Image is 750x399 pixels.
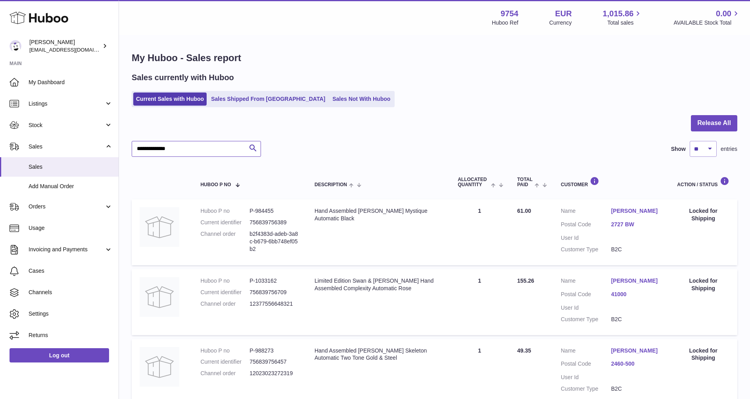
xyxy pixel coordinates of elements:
a: Sales Shipped From [GEOGRAPHIC_DATA] [208,93,328,106]
dd: 756839756389 [249,219,299,226]
div: Locked for Shipping [677,347,729,362]
span: Settings [29,310,113,318]
div: Hand Assembled [PERSON_NAME] Skeleton Automatic Two Tone Gold & Steel [315,347,442,362]
dd: b2f4383d-adeb-3a8c-b679-6bb748ef05b2 [249,230,299,253]
dt: Channel order [200,300,249,308]
dt: Name [561,277,611,287]
dd: 12377556648321 [249,300,299,308]
dt: Channel order [200,370,249,377]
span: 49.35 [517,347,531,354]
img: info@fieldsluxury.london [10,40,21,52]
div: [PERSON_NAME] [29,39,101,54]
a: 0.00 AVAILABLE Stock Total [673,8,740,27]
a: 2460-500 [611,360,662,368]
a: Sales Not With Huboo [330,93,393,106]
dt: Postal Code [561,291,611,300]
a: [PERSON_NAME] [611,207,662,215]
dd: B2C [611,385,662,393]
dt: Postal Code [561,360,611,370]
span: 0.00 [716,8,731,19]
dd: 12023023272319 [249,370,299,377]
dt: Name [561,207,611,217]
span: My Dashboard [29,79,113,86]
dt: Current identifier [200,219,249,226]
h1: My Huboo - Sales report [132,52,737,64]
dt: Current identifier [200,358,249,366]
span: 155.26 [517,278,534,284]
dd: P-984455 [249,207,299,215]
dt: User Id [561,304,611,312]
td: 1 [450,199,509,265]
span: Orders [29,203,104,210]
dd: P-1033162 [249,277,299,285]
span: Huboo P no [200,182,231,187]
dt: Customer Type [561,316,611,323]
span: 1,015.86 [603,8,634,19]
div: Action / Status [677,177,729,187]
a: 41000 [611,291,662,298]
dd: P-988273 [249,347,299,355]
span: [EMAIL_ADDRESS][DOMAIN_NAME] [29,46,117,53]
span: Total paid [517,177,533,187]
strong: EUR [555,8,572,19]
dd: B2C [611,246,662,253]
dd: 756839756709 [249,289,299,296]
dd: B2C [611,316,662,323]
span: Description [315,182,347,187]
div: Locked for Shipping [677,277,729,292]
dt: Huboo P no [200,347,249,355]
span: Sales [29,163,113,171]
div: Hand Assembled [PERSON_NAME] Mystique Automatic Black [315,207,442,222]
span: Usage [29,224,113,232]
dt: Huboo P no [200,277,249,285]
dt: User Id [561,234,611,242]
span: Channels [29,289,113,296]
td: 1 [450,269,509,335]
span: 61.00 [517,208,531,214]
dt: User Id [561,374,611,381]
a: 1,015.86 Total sales [603,8,643,27]
img: no-photo.jpg [140,277,179,317]
a: [PERSON_NAME] [611,347,662,355]
div: Locked for Shipping [677,207,729,222]
span: entries [721,145,737,153]
a: 2727 BW [611,221,662,228]
dt: Name [561,347,611,357]
div: Currency [549,19,572,27]
span: Sales [29,143,104,150]
div: Limited Edition Swan & [PERSON_NAME] Hand Assembled Complexity Automatic Rose [315,277,442,292]
a: Log out [10,348,109,362]
div: Customer [561,177,661,187]
span: Cases [29,267,113,275]
dt: Customer Type [561,385,611,393]
span: Invoicing and Payments [29,246,104,253]
span: Returns [29,332,113,339]
span: ALLOCATED Quantity [458,177,489,187]
span: Add Manual Order [29,183,113,190]
img: no-photo.jpg [140,347,179,387]
span: AVAILABLE Stock Total [673,19,740,27]
strong: 9754 [501,8,518,19]
span: Total sales [607,19,643,27]
dt: Customer Type [561,246,611,253]
dt: Postal Code [561,221,611,230]
dd: 756839756457 [249,358,299,366]
span: Listings [29,100,104,108]
a: Current Sales with Huboo [133,93,207,106]
span: Stock [29,121,104,129]
dt: Channel order [200,230,249,253]
img: no-photo.jpg [140,207,179,247]
dt: Huboo P no [200,207,249,215]
a: [PERSON_NAME] [611,277,662,285]
button: Release All [691,115,737,131]
dt: Current identifier [200,289,249,296]
div: Huboo Ref [492,19,518,27]
h2: Sales currently with Huboo [132,72,234,83]
label: Show [671,145,686,153]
